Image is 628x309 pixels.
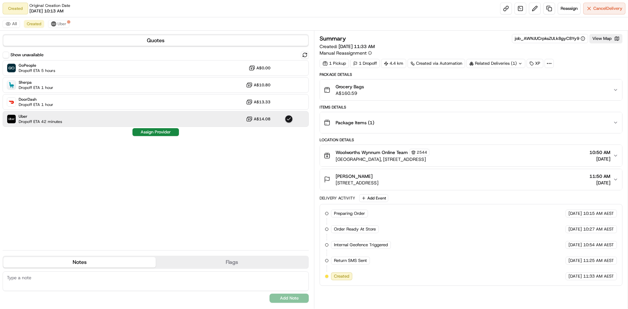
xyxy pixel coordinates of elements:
[7,81,16,89] img: Sherpa
[3,257,156,267] button: Notes
[589,149,610,156] span: 10:50 AM
[593,6,622,11] span: Cancel Delivery
[568,273,582,279] span: [DATE]
[408,59,465,68] a: Created via Automation
[320,105,622,110] div: Items Details
[561,6,578,11] span: Reassign
[19,80,53,85] span: Sherpa
[583,211,614,216] span: 10:15 AM AEST
[19,68,55,73] span: Dropoff ETA 5 hours
[3,20,20,28] button: All
[246,82,270,88] button: A$10.80
[320,169,622,190] button: [PERSON_NAME][STREET_ADDRESS]11:50 AM[DATE]
[320,43,375,50] span: Created:
[334,273,349,279] span: Created
[254,82,270,88] span: A$10.80
[334,258,367,264] span: Return SMS Sent
[336,119,374,126] span: Package Items ( 1 )
[7,98,16,106] img: DoorDash
[583,242,614,248] span: 10:54 AM AEST
[589,180,610,186] span: [DATE]
[58,21,66,26] span: Uber
[336,180,378,186] span: [STREET_ADDRESS]
[27,21,41,26] span: Created
[320,59,349,68] div: 1 Pickup
[568,258,582,264] span: [DATE]
[336,149,408,156] span: Woolworths Wynnum Online Team
[24,20,44,28] button: Created
[339,43,375,49] span: [DATE] 11:33 AM
[336,90,364,96] span: A$160.59
[568,242,582,248] span: [DATE]
[583,258,614,264] span: 11:25 AM AEST
[320,196,355,201] div: Delivery Activity
[132,128,179,136] button: Assign Provider
[249,65,270,71] button: A$0.00
[334,242,388,248] span: Internal Geofence Triggered
[19,85,53,90] span: Dropoff ETA 1 hour
[583,3,625,14] button: CancelDelivery
[320,145,622,166] button: Woolworths Wynnum Online Team2544[GEOGRAPHIC_DATA], [STREET_ADDRESS]10:50 AM[DATE]
[589,173,610,180] span: 11:50 AM
[381,59,406,68] div: 4.4 km
[527,59,543,68] div: XP
[19,102,53,107] span: Dropoff ETA 1 hour
[583,226,614,232] span: 10:27 AM AEST
[7,115,16,123] img: Uber
[334,226,376,232] span: Order Ready At Store
[417,150,427,155] span: 2544
[320,50,372,56] button: Manual Reassignment
[254,99,270,105] span: A$13.33
[19,63,55,68] span: GoPeople
[29,8,63,14] span: [DATE] 10:13 AM
[336,173,373,180] span: [PERSON_NAME]
[19,114,62,119] span: Uber
[466,59,525,68] div: Related Deliveries (1)
[334,211,365,216] span: Preparing Order
[51,21,56,26] img: uber-new-logo.jpeg
[19,97,53,102] span: DoorDash
[583,273,614,279] span: 11:33 AM AEST
[48,20,69,28] button: Uber
[156,257,308,267] button: Flags
[320,137,622,143] div: Location Details
[7,64,16,72] img: GoPeople
[3,35,308,46] button: Quotes
[589,156,610,162] span: [DATE]
[320,36,346,42] h3: Summary
[320,79,622,100] button: Grocery BagsA$160.59
[359,194,388,202] button: Add Event
[336,156,429,163] span: [GEOGRAPHIC_DATA], [STREET_ADDRESS]
[10,52,44,58] label: Show unavailable
[568,211,582,216] span: [DATE]
[256,65,270,71] span: A$0.00
[19,119,62,124] span: Dropoff ETA 42 minutes
[320,112,622,133] button: Package Items (1)
[558,3,581,14] button: Reassign
[246,116,270,122] button: A$14.08
[336,83,364,90] span: Grocery Bags
[320,72,622,77] div: Package Details
[515,36,585,42] button: job_AWNJUCrpksZULk8gyC8Yy9
[568,226,582,232] span: [DATE]
[350,59,380,68] div: 1 Dropoff
[254,116,270,122] span: A$14.08
[29,3,70,8] span: Original Creation Date
[246,99,270,105] button: A$13.33
[320,50,367,56] span: Manual Reassignment
[589,34,622,43] button: View Map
